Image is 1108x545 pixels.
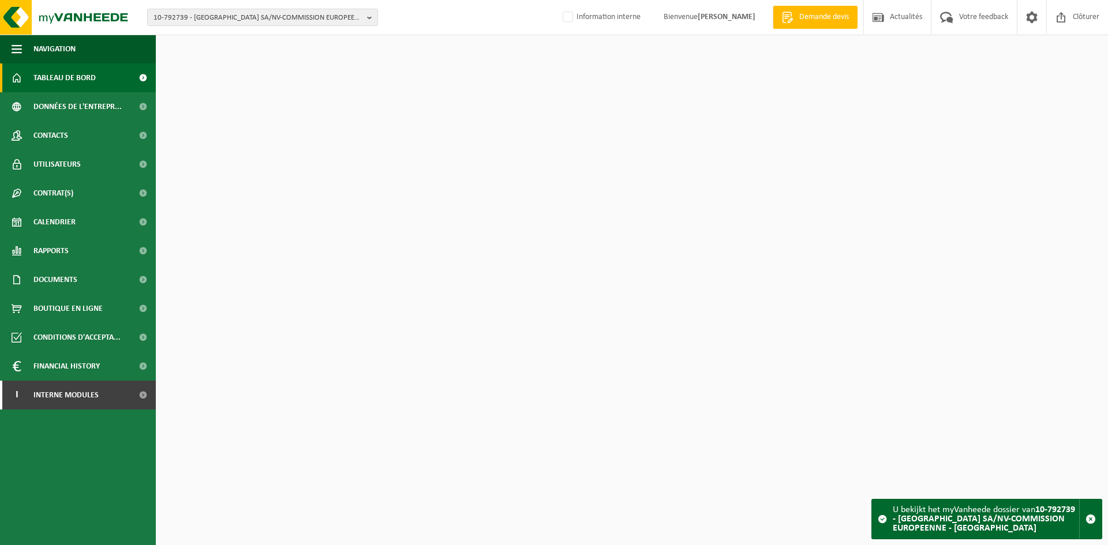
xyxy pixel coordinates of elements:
span: Contrat(s) [33,179,73,208]
span: Conditions d'accepta... [33,323,121,352]
span: I [12,381,22,409]
span: Interne modules [33,381,99,409]
span: Boutique en ligne [33,294,103,323]
span: Données de l'entrepr... [33,92,122,121]
strong: [PERSON_NAME] [698,13,755,21]
span: Demande devis [796,12,852,23]
span: Navigation [33,35,76,63]
span: Calendrier [33,208,76,236]
div: U bekijkt het myVanheede dossier van [893,499,1079,539]
span: 10-792739 - [GEOGRAPHIC_DATA] SA/NV-COMMISSION EUROPEENNE - [GEOGRAPHIC_DATA] [154,9,362,27]
label: Information interne [560,9,641,26]
span: Contacts [33,121,68,150]
button: 10-792739 - [GEOGRAPHIC_DATA] SA/NV-COMMISSION EUROPEENNE - [GEOGRAPHIC_DATA] [147,9,378,26]
span: Tableau de bord [33,63,96,92]
span: Utilisateurs [33,150,81,179]
a: Demande devis [773,6,858,29]
span: Documents [33,265,77,294]
span: Financial History [33,352,100,381]
strong: 10-792739 - [GEOGRAPHIC_DATA] SA/NV-COMMISSION EUROPEENNE - [GEOGRAPHIC_DATA] [893,505,1075,533]
span: Rapports [33,236,69,265]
